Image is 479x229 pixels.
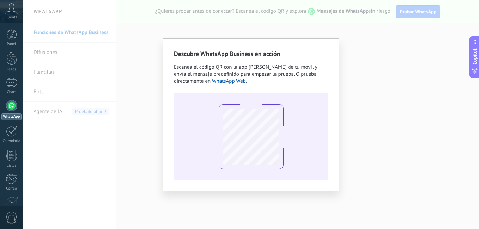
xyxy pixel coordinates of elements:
[212,78,246,85] a: WhatsApp Web
[174,64,317,85] span: Escanea el código QR con la app [PERSON_NAME] de tu móvil y envía el mensaje predefinido para emp...
[1,42,22,47] div: Panel
[174,64,328,85] div: .
[1,139,22,143] div: Calendario
[1,67,22,72] div: Leads
[174,49,328,58] h2: Descubre WhatsApp Business en acción
[1,113,22,120] div: WhatsApp
[1,163,22,168] div: Listas
[1,186,22,191] div: Correo
[1,90,22,94] div: Chats
[6,15,17,20] span: Cuenta
[471,49,478,65] span: Copilot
